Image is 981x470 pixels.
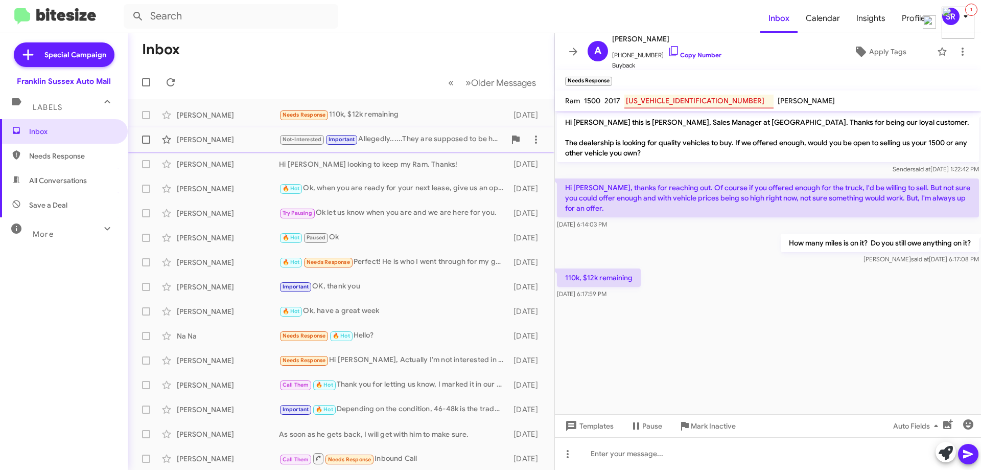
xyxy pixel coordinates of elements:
[177,331,279,341] div: Na Na
[893,417,942,435] span: Auto Fields
[333,332,350,339] span: 🔥 Hot
[14,42,114,67] a: Special Campaign
[508,184,546,194] div: [DATE]
[923,15,936,29] img: minimized-close.png
[642,417,662,435] span: Pause
[124,4,338,29] input: Search
[177,135,279,145] div: [PERSON_NAME]
[508,306,546,317] div: [DATE]
[142,41,180,58] h1: Inbox
[911,255,929,263] span: said at
[329,136,355,143] span: Important
[177,454,279,464] div: [PERSON_NAME]
[33,103,62,112] span: Labels
[279,159,508,169] div: Hi [PERSON_NAME] looking to keep my Ram. Thanks!
[316,406,333,413] span: 🔥 Hot
[584,96,600,105] span: 1500
[283,111,326,118] span: Needs Response
[863,255,979,263] span: [PERSON_NAME] [DATE] 6:17:08 PM
[283,406,309,413] span: Important
[557,268,641,287] p: 110k, $12k remaining
[557,178,979,217] p: Hi [PERSON_NAME], thanks for reaching out. Of course if you offered enough for the truck, I'd be ...
[177,282,279,292] div: [PERSON_NAME]
[965,4,977,16] div: 1
[283,357,326,364] span: Needs Response
[913,165,930,173] span: said at
[279,232,508,243] div: Ok
[508,454,546,464] div: [DATE]
[177,257,279,267] div: [PERSON_NAME]
[279,379,508,391] div: Thank you for letting us know, I marked it in our system.
[565,96,580,105] span: Ram
[307,259,350,265] span: Needs Response
[557,290,606,298] span: [DATE] 6:17:59 PM
[283,234,300,241] span: 🔥 Hot
[283,332,326,339] span: Needs Response
[893,165,979,173] span: Sender [DATE] 1:22:42 PM
[279,429,508,439] div: As soon as he gets back, I will get with him to make sure.
[279,256,508,268] div: Perfect! He is who I went through for my grand Cherokee
[29,126,116,137] span: Inbox
[328,456,371,463] span: Needs Response
[942,7,974,39] img: minimized-icon.png
[283,283,309,290] span: Important
[279,183,508,194] div: Ok, when you are ready for your next lease, give us an opportunity to earn your business.
[448,76,454,89] span: «
[691,417,736,435] span: Mark Inactive
[307,234,325,241] span: Paused
[760,4,798,33] a: Inbox
[869,42,906,61] span: Apply Tags
[508,355,546,366] div: [DATE]
[279,133,505,145] div: Allegedly......They are supposed to be here already.
[508,208,546,218] div: [DATE]
[33,230,54,239] span: More
[279,305,508,317] div: Ok, have a great week
[442,72,460,93] button: Previous
[848,4,894,33] a: Insights
[508,233,546,243] div: [DATE]
[29,200,67,210] span: Save a Deal
[283,185,300,192] span: 🔥 Hot
[177,159,279,169] div: [PERSON_NAME]
[885,417,950,435] button: Auto Fields
[177,405,279,415] div: [PERSON_NAME]
[442,72,542,93] nav: Page navigation example
[508,110,546,120] div: [DATE]
[508,331,546,341] div: [DATE]
[798,4,848,33] a: Calendar
[279,207,508,219] div: Ok let us know when you are and we are here for you.
[177,306,279,317] div: [PERSON_NAME]
[177,355,279,366] div: [PERSON_NAME]
[827,42,932,61] button: Apply Tags
[508,429,546,439] div: [DATE]
[279,330,508,342] div: Hello?
[283,136,322,143] span: Not-Interested
[279,281,508,293] div: OK, thank you
[894,4,933,33] span: Profile
[44,50,106,60] span: Special Campaign
[177,429,279,439] div: [PERSON_NAME]
[563,417,614,435] span: Templates
[177,110,279,120] div: [PERSON_NAME]
[283,308,300,315] span: 🔥 Hot
[555,417,622,435] button: Templates
[177,208,279,218] div: [PERSON_NAME]
[459,72,542,93] button: Next
[177,380,279,390] div: [PERSON_NAME]
[279,452,508,465] div: Inbound Call
[508,282,546,292] div: [DATE]
[670,417,744,435] button: Mark Inactive
[624,95,774,108] mark: [US_VEHICLE_IDENTIFICATION_NUMBER]
[17,76,111,86] div: Franklin Sussex Auto Mall
[29,175,87,186] span: All Conversations
[612,33,721,45] span: [PERSON_NAME]
[622,417,670,435] button: Pause
[279,404,508,415] div: Depending on the condition, 46-48k is the trade value of your 2500.
[283,259,300,265] span: 🔥 Hot
[465,76,471,89] span: »
[668,51,721,59] a: Copy Number
[283,382,309,388] span: Call Them
[279,354,508,366] div: Hi [PERSON_NAME], Actually I'm not interested in a vehicle I had a question about the job opening...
